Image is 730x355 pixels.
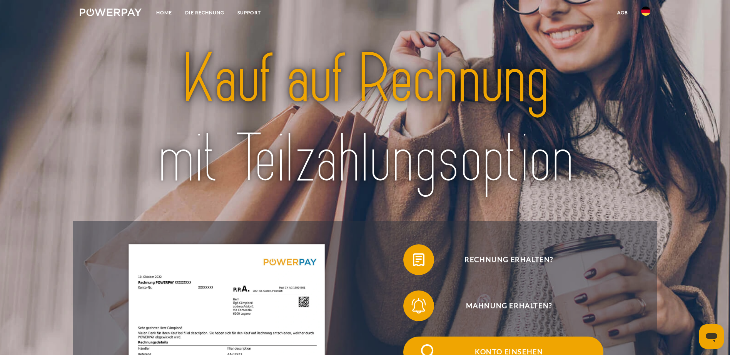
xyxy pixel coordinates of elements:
img: qb_bell.svg [409,296,428,315]
button: Rechnung erhalten? [403,244,603,275]
a: Home [150,6,179,20]
span: Rechnung erhalten? [414,244,603,275]
img: title-powerpay_de.svg [108,35,622,203]
button: Mahnung erhalten? [403,290,603,321]
span: Mahnung erhalten? [414,290,603,321]
a: DIE RECHNUNG [179,6,231,20]
img: qb_bill.svg [409,250,428,269]
iframe: Schaltfläche zum Öffnen des Messaging-Fensters [699,324,724,349]
a: SUPPORT [231,6,267,20]
img: de [641,7,650,16]
a: agb [611,6,635,20]
img: logo-powerpay-white.svg [80,8,142,16]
